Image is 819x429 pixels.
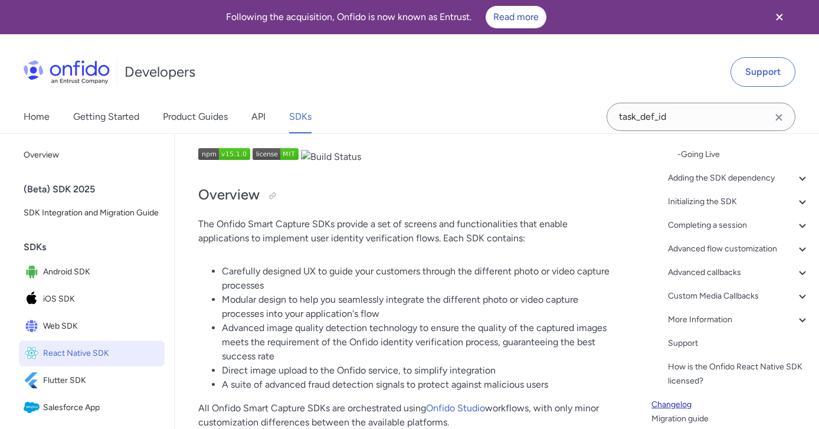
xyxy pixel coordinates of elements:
span: React Native SDK [43,345,160,362]
img: IconWeb SDK [24,318,43,335]
a: SDK Integration and Migration Guide [19,201,165,225]
span: iOS SDK [43,291,160,307]
a: API [251,100,266,133]
a: Custom Media Callbacks [668,289,810,303]
li: Direct image upload to the Onfido service, to simplify integration [222,363,618,378]
span: SDK Integration and Migration Guide [24,206,160,220]
img: IconFlutter SDK [24,372,43,389]
h2: Overview [198,185,618,205]
h1: Developers [125,63,195,81]
img: NPM [253,148,299,160]
a: Adding the SDK dependency [668,171,810,185]
li: Modular design to help you seamlessly integrate the different photo or video capture processes in... [222,293,618,321]
a: Onfido Studio [426,402,485,414]
a: Read more [486,6,546,28]
span: Android SDK [43,264,160,280]
img: npm [198,148,250,160]
button: Close banner [758,2,801,32]
li: Carefully designed UX to guide your customers through the different photo or video capture processes [222,264,618,293]
a: Support [730,57,795,87]
a: Changelog [651,398,810,412]
a: Overview [19,143,165,167]
span: Web SDK [43,318,160,335]
a: SDKs [289,100,312,133]
a: Advanced callbacks [668,266,810,280]
a: Completing a session [668,218,810,232]
a: Initializing the SDK [668,195,810,209]
input: Onfido search input field [607,103,795,131]
div: Following the acquisition, Onfido is now known as Entrust. [14,6,758,28]
a: Advanced flow customization [668,242,810,256]
li: A suite of advanced fraud detection signals to protect against malicious users [222,378,618,392]
a: How is the Onfido React Native SDK licensed? [668,360,810,388]
span: Salesforce App [43,399,160,416]
a: Migration guide [651,412,810,426]
a: More Information [668,313,810,327]
li: Advanced image quality detection technology to ensure the quality of the captured images meets th... [222,321,618,363]
img: IconSalesforce App [24,399,43,416]
a: IconWeb SDKWeb SDK [19,313,165,339]
img: IconReact Native SDK [24,345,43,362]
img: IconAndroid SDK [24,264,43,280]
img: IconiOS SDK [24,291,43,307]
a: -Going Live [677,148,810,162]
a: Product Guides [163,100,228,133]
img: Onfido Logo [24,60,110,84]
a: Home [24,100,50,133]
svg: Clear search field button [772,110,786,125]
a: Getting Started [73,100,139,133]
a: Support [668,336,810,351]
p: The Onfido Smart Capture SDKs provide a set of screens and functionalities that enable applicatio... [198,217,618,245]
span: Overview [24,148,160,162]
span: Flutter SDK [43,372,160,389]
a: IconSalesforce AppSalesforce App [19,395,165,421]
svg: Close banner [772,10,787,24]
a: IconReact Native SDKReact Native SDK [19,340,165,366]
div: SDKs [24,235,169,259]
a: IconiOS SDKiOS SDK [19,286,165,312]
div: (Beta) SDK 2025 [24,178,169,201]
a: IconAndroid SDKAndroid SDK [19,259,165,285]
div: - Going Live [677,148,810,162]
img: Build Status [301,150,361,164]
a: IconFlutter SDKFlutter SDK [19,368,165,394]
